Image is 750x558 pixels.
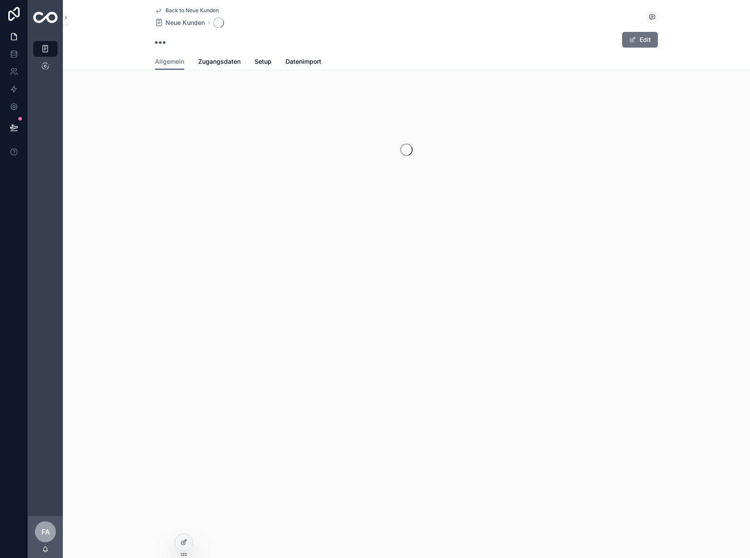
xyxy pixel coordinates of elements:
[286,54,321,71] a: Datenimport
[165,7,219,14] span: Back to Neue Kunden
[41,527,50,537] span: FA
[198,54,241,71] a: Zugangsdaten
[155,57,184,66] span: Allgemein
[286,57,321,66] span: Datenimport
[155,7,219,14] a: Back to Neue Kunden
[622,32,658,48] button: Edit
[28,35,63,86] div: scrollable content
[33,12,58,23] img: App logo
[198,57,241,66] span: Zugangsdaten
[255,57,272,66] span: Setup
[165,18,205,27] span: Neue Kunden
[155,54,184,70] a: Allgemein
[155,18,205,27] a: Neue Kunden
[255,54,272,71] a: Setup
